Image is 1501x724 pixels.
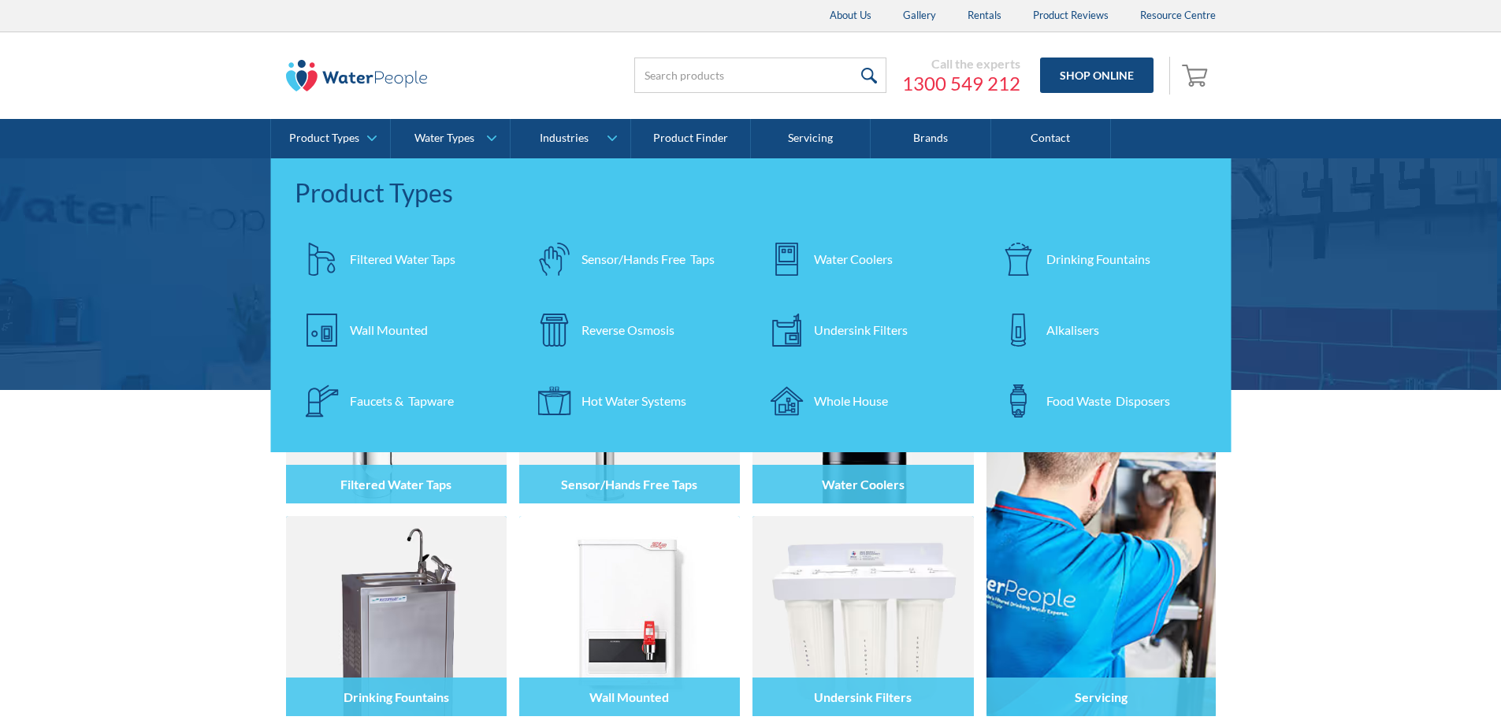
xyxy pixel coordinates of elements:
[519,516,740,716] img: Wall Mounted
[271,158,1232,452] nav: Product Types
[1040,58,1154,93] a: Shop Online
[1178,57,1216,95] a: Open cart
[540,132,589,145] div: Industries
[634,58,886,93] input: Search products
[286,60,428,91] img: The Water People
[295,232,511,287] a: Filtered Water Taps
[814,250,893,269] div: Water Coolers
[340,477,451,492] h4: Filtered Water Taps
[991,303,1208,358] a: Alkalisers
[286,516,507,716] img: Drinking Fountains
[991,232,1208,287] a: Drinking Fountains
[1075,689,1128,704] h4: Servicing
[814,392,888,410] div: Whole House
[581,392,686,410] div: Hot Water Systems
[581,321,674,340] div: Reverse Osmosis
[561,477,697,492] h4: Sensor/Hands Free Taps
[991,373,1208,429] a: Food Waste Disposers
[751,119,871,158] a: Servicing
[350,321,428,340] div: Wall Mounted
[271,119,390,158] a: Product Types
[526,303,743,358] a: Reverse Osmosis
[1046,250,1150,269] div: Drinking Fountains
[759,373,975,429] a: Whole House
[344,689,449,704] h4: Drinking Fountains
[991,119,1111,158] a: Contact
[295,373,511,429] a: Faucets & Tapware
[350,250,455,269] div: Filtered Water Taps
[581,250,715,269] div: Sensor/Hands Free Taps
[1046,392,1170,410] div: Food Waste Disposers
[759,232,975,287] a: Water Coolers
[871,119,990,158] a: Brands
[350,392,454,410] div: Faucets & Tapware
[902,72,1020,95] a: 1300 549 212
[511,119,630,158] a: Industries
[526,232,743,287] a: Sensor/Hands Free Taps
[986,303,1216,716] a: Servicing
[295,303,511,358] a: Wall Mounted
[814,689,912,704] h4: Undersink Filters
[526,373,743,429] a: Hot Water Systems
[752,516,973,716] img: Undersink Filters
[289,132,359,145] div: Product Types
[1046,321,1099,340] div: Alkalisers
[295,174,1208,212] div: Product Types
[902,56,1020,72] div: Call the experts
[391,119,510,158] a: Water Types
[631,119,751,158] a: Product Finder
[589,689,669,704] h4: Wall Mounted
[822,477,905,492] h4: Water Coolers
[414,132,474,145] div: Water Types
[1182,62,1212,87] img: shopping cart
[759,303,975,358] a: Undersink Filters
[814,321,908,340] div: Undersink Filters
